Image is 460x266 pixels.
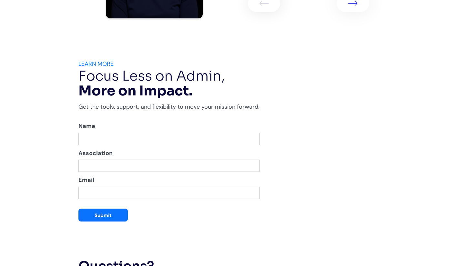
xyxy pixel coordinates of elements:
[78,82,192,99] strong: More on Impact.
[78,59,260,69] div: LEARN MORE
[78,69,260,98] h2: Focus Less on Admin,
[78,175,260,185] label: Email
[78,209,128,222] input: Submit
[78,148,260,158] label: Association
[78,121,260,131] label: Name
[78,121,260,222] form: MW Donations Waitlist
[78,102,260,112] p: Get the tools, support, and flexibility to move your mission forward.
